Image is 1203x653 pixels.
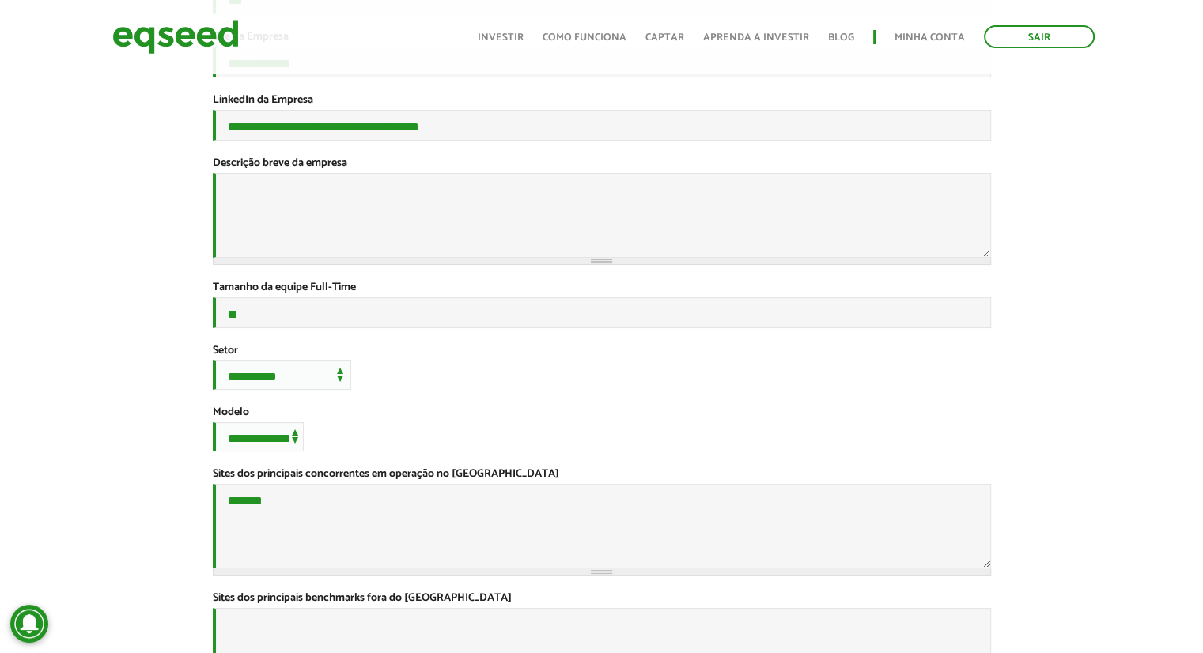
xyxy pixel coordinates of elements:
label: Tamanho da equipe Full-Time [213,282,356,293]
a: Investir [478,32,524,43]
a: Sair [984,25,1095,48]
label: LinkedIn da Empresa [213,95,313,106]
a: Blog [828,32,854,43]
label: Sites dos principais concorrentes em operação no [GEOGRAPHIC_DATA] [213,469,559,480]
label: Modelo [213,407,249,418]
a: Como funciona [543,32,626,43]
label: Descrição breve da empresa [213,158,347,169]
a: Captar [645,32,684,43]
label: Sites dos principais benchmarks fora do [GEOGRAPHIC_DATA] [213,593,512,604]
img: EqSeed [112,16,239,58]
a: Minha conta [895,32,965,43]
a: Aprenda a investir [703,32,809,43]
label: Setor [213,345,238,357]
